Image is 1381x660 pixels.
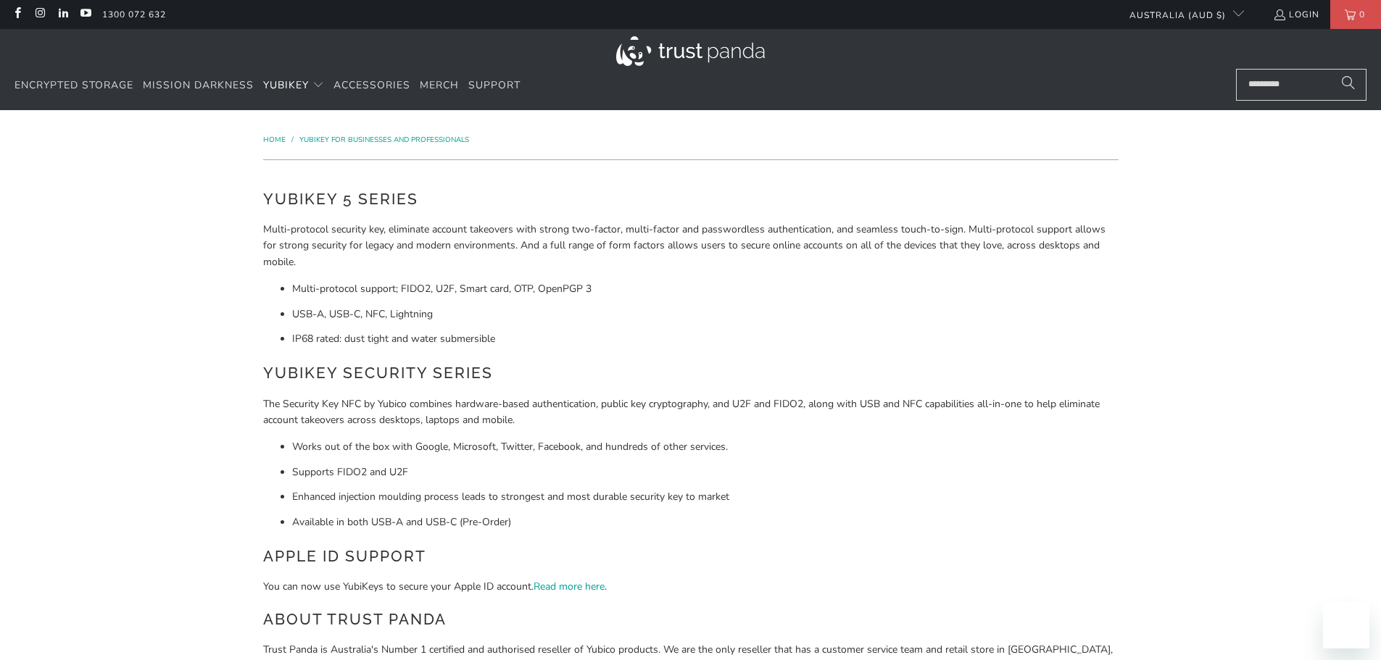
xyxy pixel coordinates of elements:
a: Trust Panda Australia on Facebook [11,9,23,20]
iframe: Button to launch messaging window [1323,602,1369,648]
li: Enhanced injection moulding process leads to strongest and most durable security key to market [292,489,1119,505]
input: Search... [1236,69,1367,101]
span: Merch [420,78,459,92]
a: Home [263,135,288,145]
span: YubiKey [263,78,309,92]
a: 1300 072 632 [102,7,166,22]
li: Available in both USB-A and USB-C (Pre-Order) [292,514,1119,530]
a: Accessories [333,69,410,103]
nav: Translation missing: en.navigation.header.main_nav [14,69,521,103]
h2: Apple ID Support [263,545,1119,568]
li: Multi-protocol support; FIDO2, U2F, Smart card, OTP, OpenPGP 3 [292,281,1119,297]
h2: About Trust Panda [263,608,1119,631]
span: Encrypted Storage [14,78,133,92]
img: Trust Panda Australia [616,36,765,66]
summary: YubiKey [263,69,324,103]
button: Search [1330,69,1367,101]
li: USB-A, USB-C, NFC, Lightning [292,306,1119,322]
a: Merch [420,69,459,103]
p: You can now use YubiKeys to secure your Apple ID account. . [263,579,1119,595]
a: Login [1273,7,1319,22]
p: The Security Key NFC by Yubico combines hardware-based authentication, public key cryptography, a... [263,396,1119,429]
a: Trust Panda Australia on Instagram [33,9,46,20]
a: YubiKey for Businesses and Professionals [299,135,469,145]
h2: YubiKey Security Series [263,362,1119,385]
p: Multi-protocol security key, eliminate account takeovers with strong two-factor, multi-factor and... [263,222,1119,270]
span: / [291,135,294,145]
a: Encrypted Storage [14,69,133,103]
span: Mission Darkness [143,78,254,92]
h2: YubiKey 5 Series [263,188,1119,211]
a: Read more here [534,580,605,593]
a: Trust Panda Australia on YouTube [79,9,91,20]
li: IP68 rated: dust tight and water submersible [292,331,1119,347]
a: Trust Panda Australia on LinkedIn [57,9,69,20]
span: Support [468,78,521,92]
a: Mission Darkness [143,69,254,103]
li: Works out of the box with Google, Microsoft, Twitter, Facebook, and hundreds of other services. [292,439,1119,455]
a: Support [468,69,521,103]
span: Accessories [333,78,410,92]
span: Home [263,135,286,145]
li: Supports FIDO2 and U2F [292,464,1119,480]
